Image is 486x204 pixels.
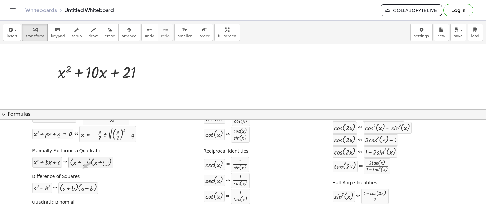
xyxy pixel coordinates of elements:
i: format_size [201,26,207,34]
button: Collaborate Live [381,4,442,16]
label: Manually Factoring a Quadratic [32,148,101,154]
button: scrub [68,24,85,41]
span: erase [104,34,115,38]
button: transform [22,24,48,41]
span: fullscreen [218,34,236,38]
div: ⇔ [226,131,230,138]
span: Collaborate Live [386,7,437,13]
span: scrub [72,34,82,38]
span: transform [26,34,44,38]
i: keyboard [55,26,61,34]
label: Half-Angle Identities [332,180,377,186]
a: Whiteboards [25,7,57,13]
button: new [434,24,449,41]
div: ⇔ [78,114,82,121]
button: fullscreen [214,24,240,41]
button: Toggle navigation [8,5,18,15]
div: ⇔ [358,112,362,119]
i: redo [162,26,168,34]
div: ⇒ [63,159,67,166]
div: ⇔ [226,177,230,184]
span: new [437,34,445,38]
button: format_sizesmaller [174,24,195,41]
button: erase [101,24,118,41]
div: ⇔ [359,163,363,170]
div: ⇔ [358,148,362,156]
div: ⇔ [356,193,360,200]
div: ⇔ [358,136,362,144]
button: redoredo [158,24,173,41]
span: load [471,34,479,38]
i: format_size [182,26,188,34]
div: ⇔ [53,184,57,192]
span: save [454,34,463,38]
button: draw [85,24,102,41]
button: Log in [443,4,473,16]
span: keypad [51,34,65,38]
span: insert [7,34,17,38]
span: draw [89,34,98,38]
button: load [468,24,483,41]
button: settings [410,24,433,41]
span: arrange [122,34,137,38]
div: ⇔ [74,130,78,138]
button: insert [3,24,21,41]
button: arrange [118,24,140,41]
button: keyboardkeypad [47,24,68,41]
span: undo [145,34,154,38]
i: undo [146,26,153,34]
div: ⇔ [358,124,362,131]
span: redo [161,34,170,38]
span: settings [414,34,429,38]
span: larger [198,34,209,38]
span: smaller [178,34,192,38]
div: ⇔ [226,161,230,168]
button: save [450,24,466,41]
label: Reciprocal Identities [203,148,248,155]
button: undoundo [141,24,158,41]
div: ⇔ [226,193,230,200]
button: format_sizelarger [195,24,213,41]
label: Difference of Squares [32,174,80,180]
